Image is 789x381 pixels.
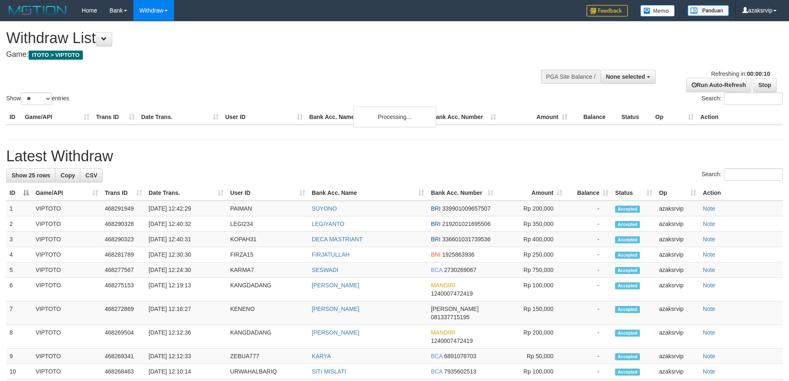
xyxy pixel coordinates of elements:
a: DECA MASTRIANT [312,236,363,243]
td: [DATE] 12:30:30 [145,247,227,262]
td: - [566,232,612,247]
h4: Game: [6,51,518,59]
td: KENENO [227,301,309,325]
a: SESWADI [312,267,338,273]
td: VIPTOTO [32,364,101,379]
td: Rp 200,000 [497,325,566,349]
th: Game/API: activate to sort column ascending [32,185,101,201]
span: Show 25 rows [12,172,50,179]
th: Amount: activate to sort column ascending [497,185,566,201]
a: CSV [80,168,103,182]
span: Copy 1240007472419 to clipboard [431,290,473,297]
img: MOTION_logo.png [6,4,69,17]
td: - [566,278,612,301]
td: azaksrvip [656,232,700,247]
td: azaksrvip [656,325,700,349]
td: - [566,364,612,379]
td: 1 [6,201,32,216]
span: Accepted [615,330,640,337]
span: Copy 336601031739536 to clipboard [442,236,491,243]
td: Rp 100,000 [497,278,566,301]
a: Note [703,329,715,336]
th: User ID: activate to sort column ascending [227,185,309,201]
img: Feedback.jpg [586,5,628,17]
span: MANDIRI [431,329,455,336]
span: Accepted [615,306,640,313]
span: BRI [431,205,440,212]
a: [PERSON_NAME] [312,282,360,289]
span: Copy 219201021695506 to clipboard [442,221,491,227]
a: Note [703,306,715,312]
td: VIPTOTO [32,262,101,278]
td: VIPTOTO [32,201,101,216]
td: PAIMAN [227,201,309,216]
a: Copy [55,168,80,182]
td: VIPTOTO [32,232,101,247]
span: Copy [60,172,75,179]
span: BNI [431,251,440,258]
td: VIPTOTO [32,301,101,325]
th: Status [618,109,652,125]
td: 4 [6,247,32,262]
th: Bank Acc. Number [428,109,499,125]
div: Processing... [353,107,436,127]
a: Stop [753,78,777,92]
td: azaksrvip [656,301,700,325]
span: ITOTO > VIPTOTO [29,51,83,60]
span: Accepted [615,282,640,289]
label: Show entries [6,92,69,105]
td: 468290323 [101,232,145,247]
td: - [566,325,612,349]
td: KARMA7 [227,262,309,278]
span: BCA [431,267,442,273]
td: Rp 400,000 [497,232,566,247]
td: 468275153 [101,278,145,301]
span: Copy 339901009657507 to clipboard [442,205,491,212]
th: Trans ID [93,109,138,125]
span: Accepted [615,221,640,228]
td: KANGDADANG [227,325,309,349]
th: ID: activate to sort column descending [6,185,32,201]
td: VIPTOTO [32,349,101,364]
a: Note [703,368,715,375]
td: Rp 350,000 [497,216,566,232]
label: Search: [702,92,783,105]
td: [DATE] 12:12:33 [145,349,227,364]
span: MANDIRI [431,282,455,289]
td: [DATE] 12:42:29 [145,201,227,216]
td: [DATE] 12:24:30 [145,262,227,278]
td: URWAHALBARIQ [227,364,309,379]
th: Op: activate to sort column ascending [656,185,700,201]
td: - [566,201,612,216]
a: Note [703,251,715,258]
select: Showentries [21,92,52,105]
h1: Latest Withdraw [6,148,783,165]
span: Accepted [615,236,640,243]
span: BRI [431,236,440,243]
img: Button%20Memo.svg [640,5,675,17]
td: FIRZA15 [227,247,309,262]
td: 468277567 [101,262,145,278]
a: Note [703,267,715,273]
span: Accepted [615,353,640,360]
a: Note [703,221,715,227]
td: Rp 150,000 [497,301,566,325]
th: Action [697,109,783,125]
th: User ID [222,109,306,125]
td: [DATE] 12:10:14 [145,364,227,379]
a: SUYONO [312,205,337,212]
td: ZEBUA777 [227,349,309,364]
td: - [566,349,612,364]
td: Rp 250,000 [497,247,566,262]
td: azaksrvip [656,262,700,278]
td: VIPTOTO [32,278,101,301]
td: Rp 100,000 [497,364,566,379]
td: 9 [6,349,32,364]
span: None selected [606,73,645,80]
th: Op [652,109,697,125]
td: azaksrvip [656,247,700,262]
th: Action [700,185,783,201]
button: None selected [601,70,656,84]
span: Copy 081337715195 to clipboard [431,314,469,320]
a: Note [703,282,715,289]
